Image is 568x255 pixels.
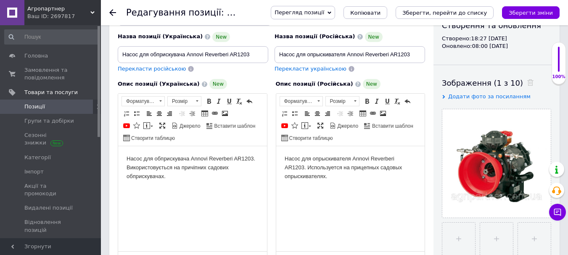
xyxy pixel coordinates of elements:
span: Видалені позиції [24,204,73,212]
input: Наприклад, H&M жіноча сукня зелена 38 розмір вечірня максі з блискітками [118,46,268,63]
a: Створити таблицю [122,133,176,142]
span: Групи та добірки [24,117,74,125]
a: Вставити/видалити нумерований список [122,109,131,118]
span: Позиції [24,103,45,110]
a: Розмір [167,96,201,106]
span: Джерело [336,123,359,130]
span: Акції та промокоди [24,182,78,197]
a: Збільшити відступ [188,109,197,118]
button: Зберегти, перейти до списку [396,6,494,19]
a: Вставити/Редагувати посилання (Ctrl+L) [210,109,219,118]
a: Вставити іконку [132,121,141,130]
a: Видалити форматування [235,97,244,106]
span: New [209,79,227,89]
a: Вставити повідомлення [142,121,154,130]
span: Додати фото за посиланням [448,93,531,100]
button: Копіювати [343,6,387,19]
a: Повернути (Ctrl+Z) [403,97,412,106]
div: Створення та оновлення [442,20,551,31]
a: Вставити/видалити маркований список [290,109,299,118]
a: Жирний (Ctrl+B) [204,97,214,106]
a: Додати відео з YouTube [122,121,131,130]
a: Розмір [325,96,359,106]
i: Зберегти, перейти до списку [402,10,487,16]
span: Замовлення та повідомлення [24,66,78,81]
input: Наприклад, H&M жіноча сукня зелена 38 розмір вечірня максі з блискітками [275,46,425,63]
a: Курсив (Ctrl+I) [214,97,224,106]
span: Категорії [24,154,51,161]
span: Вставити шаблон [371,123,413,130]
a: Зменшити відступ [336,109,345,118]
a: Підкреслений (Ctrl+U) [383,97,392,106]
div: Ваш ID: 2697817 [27,13,101,20]
span: Копіювати [350,10,380,16]
input: Пошук [4,29,99,45]
iframe: Редактор, 562736EC-9581-40DC-86B4-9C5DC3B21F92 [276,146,425,251]
span: Опис позиції (Російська) [276,81,353,87]
span: Відновлення позицій [24,218,78,234]
span: New [363,79,380,89]
i: Зберегти зміни [509,10,553,16]
a: Джерело [170,121,202,130]
a: Вставити/Редагувати посилання (Ctrl+L) [368,109,378,118]
div: 100% [552,74,565,80]
span: Розмір [326,97,351,106]
a: Форматування [280,96,323,106]
a: Повернути (Ctrl+Z) [245,97,254,106]
span: Джерело [178,123,201,130]
a: По лівому краю [303,109,312,118]
div: 100% Якість заповнення [552,42,566,84]
a: Вставити повідомлення [300,121,312,130]
span: Форматування [280,97,314,106]
a: Жирний (Ctrl+B) [362,97,372,106]
div: Створено: 18:27 [DATE] [442,35,551,42]
a: Вставити/видалити нумерований список [280,109,289,118]
h1: Редагування позиції: Насос для обприскувача Annovi Reverberi AR1203 [126,8,457,18]
a: Видалити форматування [393,97,402,106]
a: Максимізувати [158,121,167,130]
a: Максимізувати [316,121,325,130]
span: Назва позиції (Російська) [275,33,355,39]
a: Вставити шаблон [363,121,415,130]
span: Перекласти українською [275,66,346,72]
a: Вставити іконку [290,121,299,130]
a: Курсив (Ctrl+I) [373,97,382,106]
a: Зображення [378,109,388,118]
span: Перегляд позиції [275,9,324,16]
span: Сезонні знижки [24,131,78,147]
a: По правому краю [165,109,174,118]
span: Форматування [122,97,156,106]
a: Створити таблицю [280,133,334,142]
span: Опис позиції (Українська) [118,81,200,87]
a: Збільшити відступ [346,109,355,118]
a: По центру [155,109,164,118]
a: Таблиця [358,109,367,118]
div: Оновлено: 08:00 [DATE] [442,42,551,50]
span: New [212,32,230,42]
span: Перекласти російською [118,66,186,72]
iframe: Редактор, 28CBC162-3BFC-4321-A243-E6B6835FA60A [118,146,267,251]
a: Підкреслений (Ctrl+U) [225,97,234,106]
span: New [365,32,383,42]
a: По лівому краю [145,109,154,118]
span: Створити таблицю [130,135,175,142]
a: Вставити шаблон [205,121,257,130]
a: Зображення [220,109,230,118]
a: По правому краю [323,109,332,118]
a: Таблиця [200,109,209,118]
button: Зберегти зміни [502,6,560,19]
a: По центру [313,109,322,118]
span: Назва позиції (Українська) [118,33,203,39]
div: Зображення (1 з 10) [442,78,551,88]
button: Чат з покупцем [549,204,566,221]
span: Головна [24,52,48,60]
div: Повернутися назад [109,9,116,16]
a: Вставити/видалити маркований список [132,109,141,118]
a: Додати відео з YouTube [280,121,289,130]
span: Вставити шаблон [213,123,256,130]
span: Імпорт [24,168,44,176]
span: Агропартнер [27,5,90,13]
span: Розмір [168,97,193,106]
